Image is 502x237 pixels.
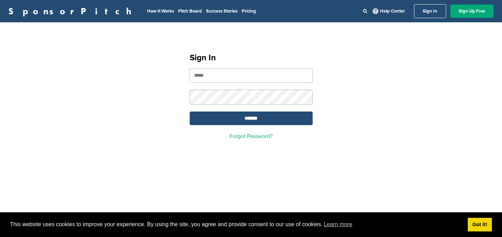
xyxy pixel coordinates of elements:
a: dismiss cookie message [468,218,492,232]
a: Pitch Board [178,8,202,14]
span: This website uses cookies to improve your experience. By using the site, you agree and provide co... [10,219,462,230]
a: learn more about cookies [323,219,354,230]
a: Help Center [371,7,406,15]
a: How It Works [147,8,174,14]
a: Success Stories [206,8,238,14]
h1: Sign In [190,52,313,64]
a: Pricing [242,8,256,14]
a: Sign Up Free [450,5,494,18]
a: Sign In [414,4,446,18]
a: Forgot Password? [230,133,272,140]
a: SponsorPitch [8,7,136,16]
